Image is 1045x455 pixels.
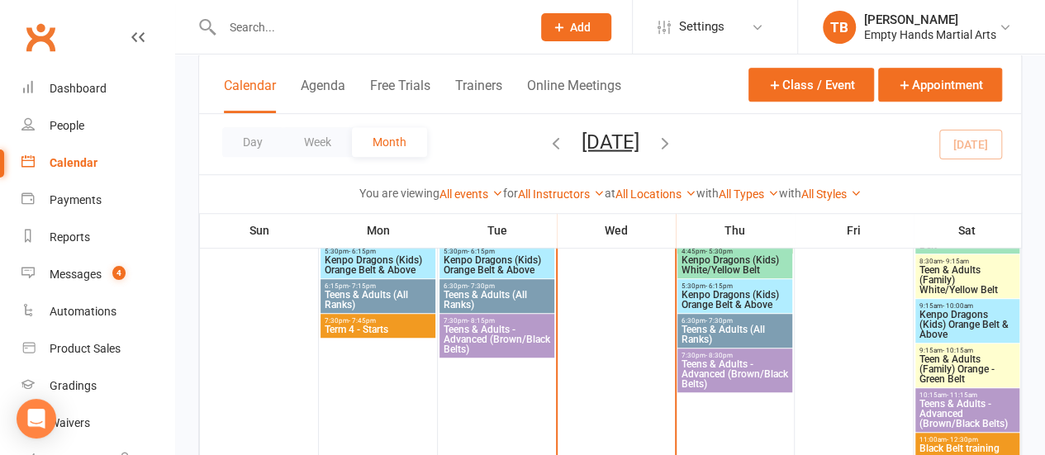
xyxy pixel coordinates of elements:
a: Waivers [21,405,174,442]
th: Tue [438,213,557,248]
div: Gradings [50,379,97,392]
a: Calendar [21,145,174,182]
button: Online Meetings [527,78,621,113]
button: Calendar [224,78,276,113]
span: Teens & Adults (All Ranks) [443,290,551,310]
span: 7:30pm [443,317,551,325]
span: 6:30pm [681,317,789,325]
th: Thu [676,213,795,248]
a: Messages 4 [21,256,174,293]
div: Reports [50,230,90,244]
a: All Instructors [518,187,605,201]
span: - 6:15pm [705,282,733,290]
input: Search... [217,16,520,39]
a: All Styles [801,187,862,201]
span: - 12:30pm [947,436,978,443]
span: 5:30pm [681,282,789,290]
span: 7:30pm [681,352,789,359]
span: - 6:15pm [468,248,495,255]
span: Teens & Adults - Advanced (Brown/Black Belts) [681,359,789,389]
span: 6:15pm [324,282,432,290]
span: 10:15am [919,391,1016,399]
span: Settings [679,8,724,45]
span: Teen & Adults (Family) Orange - Green Belt [919,354,1016,384]
span: Kenpo Dragons (Kids) White/Yellow Belt [681,255,789,275]
span: Term 4 - Starts [324,325,432,334]
span: - 6:15pm [349,248,376,255]
span: - 7:15pm [349,282,376,290]
a: All Locations [615,187,696,201]
div: Payments [50,193,102,206]
span: Teens & Adults (All Ranks) [681,325,789,344]
span: Kenpo Dragons (Kids) Orange Belt & Above [324,255,432,275]
th: Sun [200,213,319,248]
th: Mon [319,213,438,248]
a: Product Sales [21,330,174,367]
a: Dashboard [21,70,174,107]
button: [DATE] [582,130,639,153]
div: Empty Hands Martial Arts [864,27,996,42]
button: Appointment [878,68,1002,102]
a: Reports [21,219,174,256]
button: Class / Event [748,68,874,102]
span: Black Belt training [919,443,1016,453]
span: Kenpo Dragons (Kids) Orange Belt & Above [919,310,1016,339]
span: - 9:15am [943,258,969,265]
span: - 8:15pm [468,317,495,325]
div: Product Sales [50,342,121,355]
div: People [50,119,84,132]
span: Kenpo Dragons (Kids) Orange Belt & Above [681,290,789,310]
span: - 10:15am [943,347,973,354]
span: 8:30am [919,258,1016,265]
span: 6:30pm [443,282,551,290]
div: [PERSON_NAME] [864,12,996,27]
button: Add [541,13,611,41]
strong: at [605,187,615,200]
div: Open Intercom Messenger [17,399,56,438]
strong: with [779,187,801,200]
button: Free Trials [370,78,430,113]
th: Wed [557,213,676,248]
div: Messages [50,268,102,281]
span: - 7:30pm [705,317,733,325]
span: Teens & Adults (All Ranks) [324,290,432,310]
span: - 7:45pm [349,317,376,325]
strong: You are viewing [359,187,439,200]
span: 5:30pm [443,248,551,255]
button: Week [283,127,352,157]
span: 4:45pm [681,248,789,255]
span: Teens & Adults - Advanced (Brown/Black Belts) [443,325,551,354]
th: Sat [914,213,1021,248]
span: 5:30pm [324,248,432,255]
button: Day [222,127,283,157]
span: Teen & Adults (Family) White/Yellow Belt [919,265,1016,295]
div: Automations [50,305,116,318]
span: Add [570,21,591,34]
span: 4 [112,266,126,280]
span: - 8:30pm [705,352,733,359]
span: 7:30pm [324,317,432,325]
span: - 5:30pm [705,248,733,255]
span: 9:15am [919,347,1016,354]
th: Fri [795,213,914,248]
button: Month [352,127,427,157]
span: Teens & Adults - Advanced (Brown/Black Belts) [919,399,1016,429]
div: Waivers [50,416,90,429]
div: Dashboard [50,82,107,95]
span: 9:15am [919,302,1016,310]
span: - 7:30pm [468,282,495,290]
div: TB [823,11,856,44]
a: All events [439,187,503,201]
a: Automations [21,293,174,330]
strong: with [696,187,719,200]
button: Trainers [455,78,502,113]
strong: for [503,187,518,200]
span: Kenpo Dragons (Kids) Orange Belt & Above [443,255,551,275]
span: - 10:00am [943,302,973,310]
span: 11:00am [919,436,1016,443]
a: Payments [21,182,174,219]
a: Clubworx [20,17,61,58]
a: Gradings [21,367,174,405]
span: - 11:15am [947,391,977,399]
a: All Types [719,187,779,201]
